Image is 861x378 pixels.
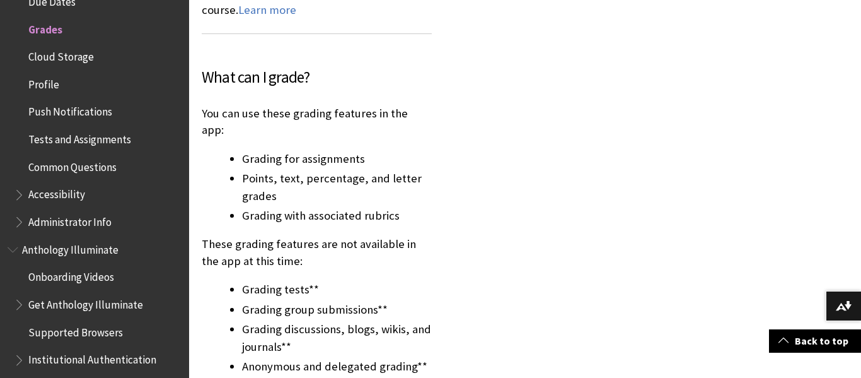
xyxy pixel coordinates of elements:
[202,66,432,90] h3: What can I grade?
[28,46,94,63] span: Cloud Storage
[28,19,62,36] span: Grades
[28,267,114,284] span: Onboarding Videos
[28,102,112,119] span: Push Notifications
[28,184,85,201] span: Accessibility
[202,105,432,138] p: You can use these grading features in the app:
[242,281,432,298] li: Grading tests**
[28,129,131,146] span: Tests and Assignments
[242,301,432,319] li: Grading group submissions**
[242,358,432,375] li: Anonymous and delegated grading**
[242,321,432,356] li: Grading discussions, blogs, wikis, and journals**
[22,239,118,256] span: Anthology Illuminate
[28,157,117,174] span: Common Questions
[28,322,123,339] span: Supported Browsers
[28,211,112,228] span: Administrator Info
[769,329,861,353] a: Back to top
[28,74,59,91] span: Profile
[202,236,432,269] p: These grading features are not available in the app at this time:
[238,3,296,18] a: Learn more
[242,170,432,205] li: Points, text, percentage, and letter grades
[28,294,143,311] span: Get Anthology Illuminate
[28,350,156,367] span: Institutional Authentication
[242,150,432,168] li: Grading for assignments
[242,207,432,225] li: Grading with associated rubrics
